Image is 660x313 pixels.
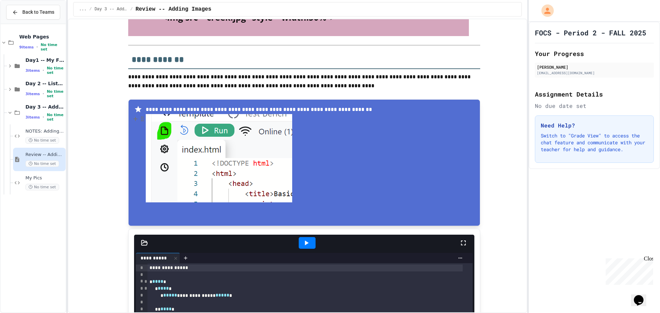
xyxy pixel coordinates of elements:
[19,45,34,49] span: 9 items
[43,114,44,120] span: •
[535,89,654,99] h2: Assignment Details
[535,49,654,58] h2: Your Progress
[22,9,54,16] span: Back to Teams
[541,132,648,153] p: Switch to "Grade View" to access the chat feature and communicate with your teacher for help and ...
[25,57,64,63] span: Day1 -- My First Page
[603,256,653,285] iframe: chat widget
[95,7,128,12] span: Day 3 -- Adding Images
[25,175,64,181] span: My Pics
[535,102,654,110] div: No due date set
[537,64,652,70] div: [PERSON_NAME]
[43,68,44,73] span: •
[631,286,653,306] iframe: chat widget
[47,89,64,98] span: No time set
[47,113,64,122] span: No time set
[534,3,555,19] div: My Account
[25,92,40,96] span: 3 items
[89,7,92,12] span: /
[79,7,87,12] span: ...
[25,115,40,120] span: 3 items
[25,184,59,190] span: No time set
[130,7,133,12] span: /
[25,152,64,158] span: Review -- Adding Images
[47,66,64,75] span: No time set
[3,3,47,44] div: Chat with us now!Close
[25,160,59,167] span: No time set
[19,34,64,40] span: Web Pages
[25,137,59,144] span: No time set
[535,28,646,37] h1: FOCS - Period 2 - FALL 2025
[41,43,64,52] span: No time set
[6,5,60,20] button: Back to Teams
[135,5,211,13] span: Review -- Adding Images
[43,91,44,97] span: •
[36,44,38,50] span: •
[541,121,648,130] h3: Need Help?
[25,128,64,134] span: NOTES: Adding Images
[25,80,64,87] span: Day 2 -- Lists Plus...
[25,68,40,73] span: 3 items
[25,104,64,110] span: Day 3 -- Adding Images
[537,70,652,76] div: [EMAIL_ADDRESS][DOMAIN_NAME]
